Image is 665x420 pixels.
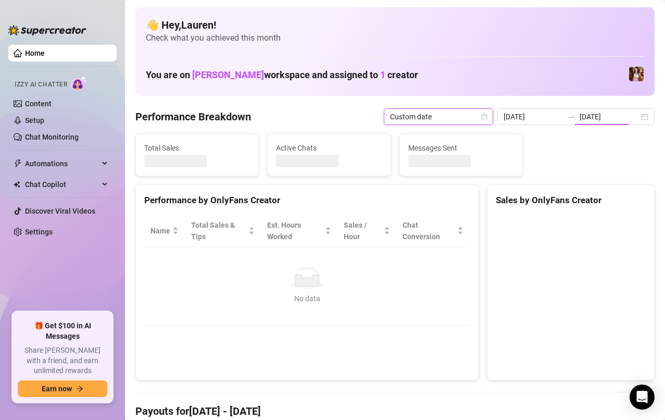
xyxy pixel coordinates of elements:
h4: Performance Breakdown [135,109,251,124]
input: Start date [504,111,563,122]
span: thunderbolt [14,159,22,168]
span: 1 [380,69,385,80]
a: Content [25,100,52,108]
div: Open Intercom Messenger [630,385,655,410]
span: Check what you achieved this month [146,32,644,44]
a: Settings [25,228,53,236]
div: Est. Hours Worked [267,219,323,242]
span: Active Chats [276,142,382,154]
span: Earn now [42,385,72,393]
th: Name [144,215,185,247]
span: Chat Copilot [25,176,99,193]
span: Share [PERSON_NAME] with a friend, and earn unlimited rewards [18,345,107,376]
span: 🎁 Get $100 in AI Messages [18,321,107,341]
span: Custom date [390,109,487,125]
th: Total Sales & Tips [185,215,261,247]
span: Total Sales & Tips [191,219,246,242]
input: End date [580,111,639,122]
span: Name [150,225,170,237]
span: Messages Sent [408,142,514,154]
a: Chat Monitoring [25,133,79,141]
div: Sales by OnlyFans Creator [496,193,646,207]
span: [PERSON_NAME] [192,69,264,80]
span: swap-right [567,113,575,121]
h4: Payouts for [DATE] - [DATE] [135,404,655,418]
button: Earn nowarrow-right [18,380,107,397]
a: Discover Viral Videos [25,207,95,215]
h4: 👋 Hey, Lauren ! [146,18,644,32]
img: Chat Copilot [14,181,20,188]
span: calendar [481,114,487,120]
div: No data [155,293,459,304]
a: Home [25,49,45,57]
span: arrow-right [76,385,83,392]
th: Chat Conversion [396,215,470,247]
img: AI Chatter [71,76,87,91]
h1: You are on workspace and assigned to creator [146,69,418,81]
img: Elena [629,67,644,81]
span: Izzy AI Chatter [15,80,67,90]
span: Sales / Hour [344,219,382,242]
div: Performance by OnlyFans Creator [144,193,470,207]
th: Sales / Hour [337,215,396,247]
span: Automations [25,155,99,172]
img: logo-BBDzfeDw.svg [8,25,86,35]
a: Setup [25,116,44,125]
span: Chat Conversion [403,219,455,242]
span: to [567,113,575,121]
span: Total Sales [144,142,250,154]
